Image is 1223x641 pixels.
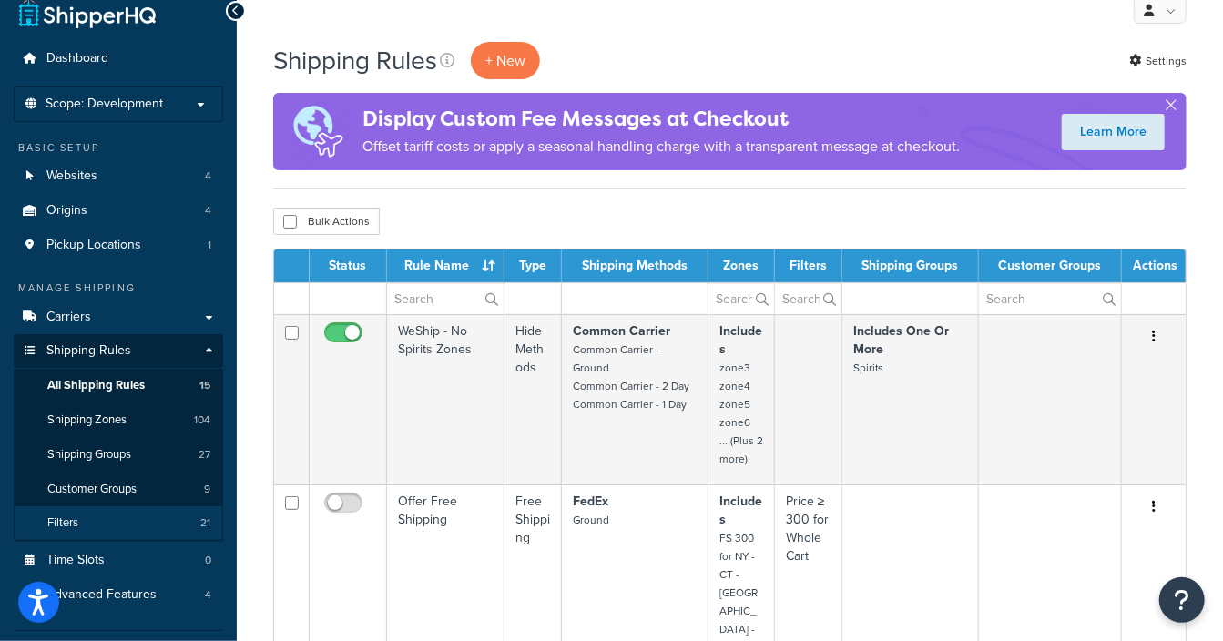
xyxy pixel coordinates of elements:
span: Customer Groups [47,482,137,497]
li: Customer Groups [14,473,223,506]
h1: Shipping Rules [273,43,437,78]
th: Rule Name : activate to sort column ascending [387,249,504,282]
strong: Includes One Or More [853,321,949,359]
div: Manage Shipping [14,280,223,296]
span: 21 [200,515,210,531]
a: Origins 4 [14,194,223,228]
span: 4 [205,168,211,184]
span: Shipping Zones [47,412,127,428]
li: Filters [14,506,223,540]
p: Offset tariff costs or apply a seasonal handling charge with a transparent message at checkout. [362,134,960,159]
a: Customer Groups 9 [14,473,223,506]
small: Common Carrier - Ground Common Carrier - 2 Day Common Carrier - 1 Day [573,341,689,412]
a: Settings [1129,48,1187,74]
td: WeShip - No Spirits Zones [387,314,504,484]
a: Shipping Zones 104 [14,403,223,437]
strong: Includes [719,492,762,529]
a: Time Slots 0 [14,544,223,577]
span: 0 [205,553,211,568]
span: 27 [199,447,210,463]
a: Carriers [14,300,223,334]
a: Dashboard [14,42,223,76]
li: Websites [14,159,223,193]
strong: Includes [719,321,762,359]
th: Status [310,249,387,282]
small: zone3 zone4 zone5 zone6 ... (Plus 2 more) [719,360,763,467]
li: Time Slots [14,544,223,577]
span: Filters [47,515,78,531]
th: Type [504,249,562,282]
li: Pickup Locations [14,229,223,262]
button: Open Resource Center [1159,577,1205,623]
th: Filters [775,249,842,282]
input: Search [775,283,841,314]
h4: Display Custom Fee Messages at Checkout [362,104,960,134]
a: Shipping Rules [14,334,223,368]
th: Actions [1122,249,1186,282]
th: Shipping Groups [842,249,979,282]
a: All Shipping Rules 15 [14,369,223,402]
li: Shipping Rules [14,334,223,542]
small: Spirits [853,360,883,376]
small: Ground [573,512,609,528]
span: 4 [205,203,211,219]
div: Basic Setup [14,140,223,156]
span: Websites [46,168,97,184]
th: Shipping Methods [562,249,708,282]
span: 15 [199,378,210,393]
span: 1 [208,238,211,253]
p: + New [471,42,540,79]
a: Filters 21 [14,506,223,540]
strong: Common Carrier [573,321,670,341]
span: Shipping Rules [46,343,131,359]
button: Bulk Actions [273,208,380,235]
span: Origins [46,203,87,219]
span: Time Slots [46,553,105,568]
input: Search [708,283,774,314]
strong: FedEx [573,492,608,511]
td: Hide Methods [504,314,562,484]
li: Origins [14,194,223,228]
span: Scope: Development [46,97,163,112]
span: Pickup Locations [46,238,141,253]
img: duties-banner-06bc72dcb5fe05cb3f9472aba00be2ae8eb53ab6f0d8bb03d382ba314ac3c341.png [273,93,362,170]
th: Customer Groups [979,249,1122,282]
span: Shipping Groups [47,447,131,463]
li: All Shipping Rules [14,369,223,402]
span: 9 [204,482,210,497]
span: Carriers [46,310,91,325]
span: 4 [205,587,211,603]
a: Learn More [1062,114,1165,150]
input: Search [979,283,1121,314]
li: Shipping Groups [14,438,223,472]
span: 104 [194,412,210,428]
th: Zones [708,249,775,282]
span: All Shipping Rules [47,378,145,393]
span: Dashboard [46,51,108,66]
li: Advanced Features [14,578,223,612]
input: Search [387,283,504,314]
a: Pickup Locations 1 [14,229,223,262]
a: Advanced Features 4 [14,578,223,612]
a: Shipping Groups 27 [14,438,223,472]
li: Shipping Zones [14,403,223,437]
span: Advanced Features [46,587,157,603]
a: Websites 4 [14,159,223,193]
